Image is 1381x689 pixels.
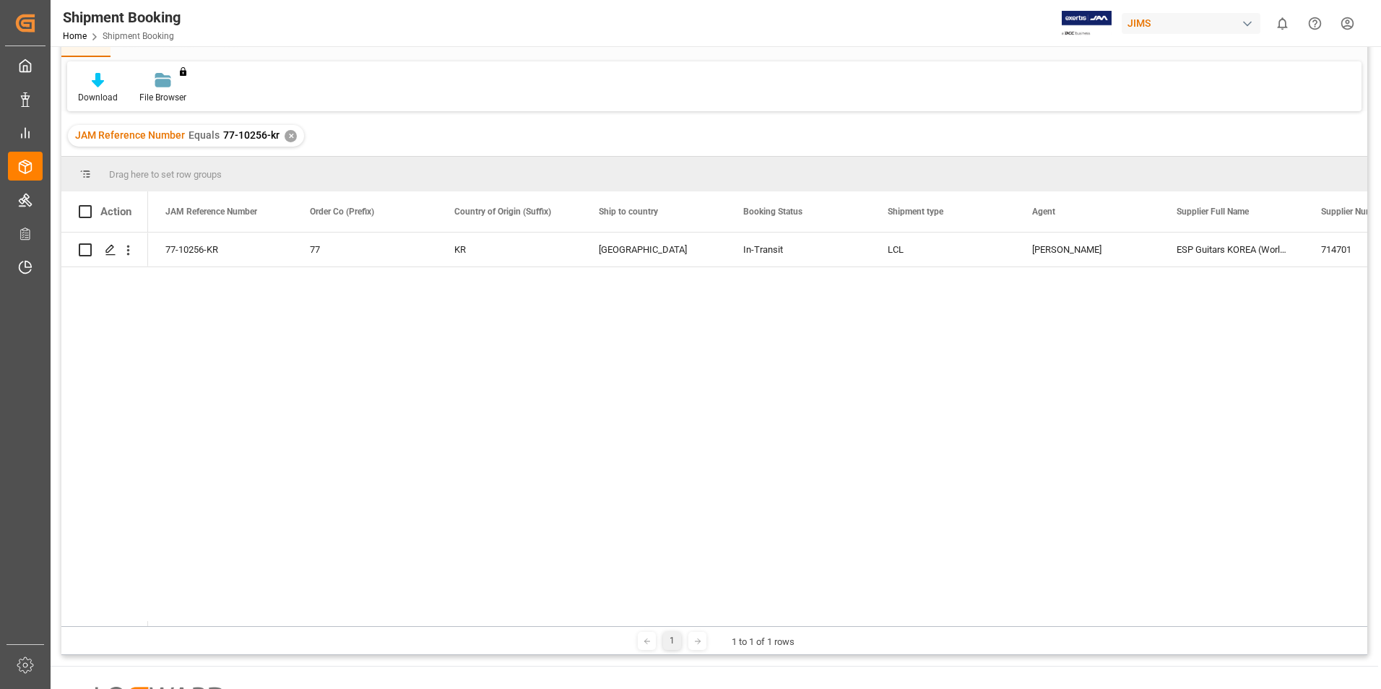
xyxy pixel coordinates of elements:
[888,207,943,217] span: Shipment type
[285,130,297,142] div: ✕
[743,233,853,266] div: In-Transit
[109,169,222,180] span: Drag here to set row groups
[1266,7,1299,40] button: show 0 new notifications
[1032,233,1142,266] div: [PERSON_NAME]
[223,129,280,141] span: 77-10256-kr
[454,207,551,217] span: Country of Origin (Suffix)
[454,233,564,266] div: KR
[888,233,997,266] div: LCL
[599,233,709,266] div: [GEOGRAPHIC_DATA]
[1122,13,1260,34] div: JIMS
[1122,9,1266,37] button: JIMS
[599,207,658,217] span: Ship to country
[1032,207,1055,217] span: Agent
[732,635,795,649] div: 1 to 1 of 1 rows
[63,6,181,28] div: Shipment Booking
[78,91,118,104] div: Download
[1062,11,1112,36] img: Exertis%20JAM%20-%20Email%20Logo.jpg_1722504956.jpg
[310,233,420,266] div: 77
[75,129,185,141] span: JAM Reference Number
[1299,7,1331,40] button: Help Center
[61,233,148,267] div: Press SPACE to select this row.
[63,31,87,41] a: Home
[165,207,257,217] span: JAM Reference Number
[148,233,293,266] div: 77-10256-KR
[310,207,374,217] span: Order Co (Prefix)
[743,207,802,217] span: Booking Status
[1177,207,1249,217] span: Supplier Full Name
[189,129,220,141] span: Equals
[100,205,131,218] div: Action
[663,632,681,650] div: 1
[1159,233,1304,266] div: ESP Guitars KOREA (World Musical Inst)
